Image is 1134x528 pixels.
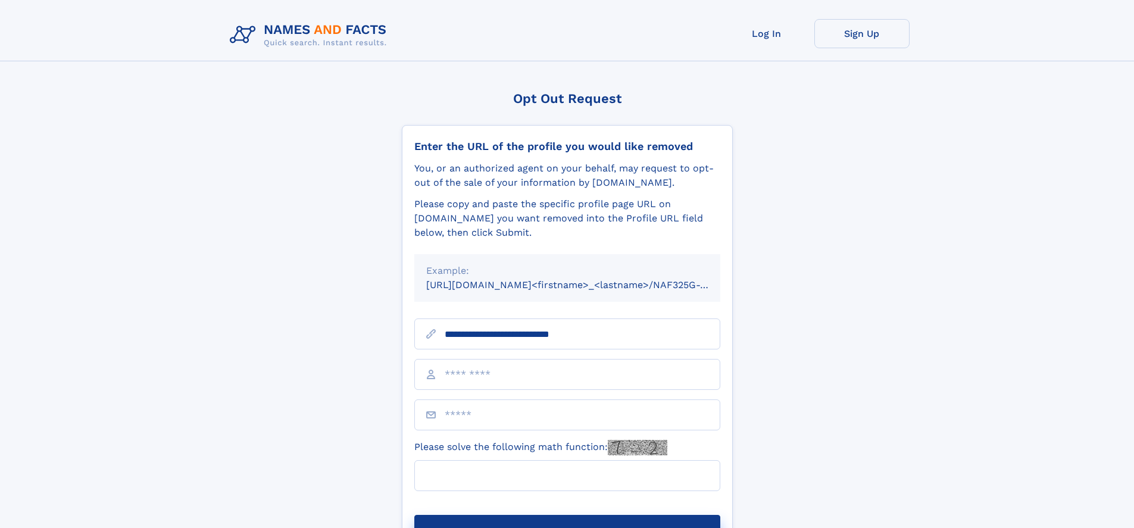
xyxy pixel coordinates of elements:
div: Example: [426,264,708,278]
label: Please solve the following math function: [414,440,667,455]
img: Logo Names and Facts [225,19,396,51]
small: [URL][DOMAIN_NAME]<firstname>_<lastname>/NAF325G-xxxxxxxx [426,279,743,290]
a: Sign Up [814,19,910,48]
div: Enter the URL of the profile you would like removed [414,140,720,153]
div: Opt Out Request [402,91,733,106]
div: Please copy and paste the specific profile page URL on [DOMAIN_NAME] you want removed into the Pr... [414,197,720,240]
div: You, or an authorized agent on your behalf, may request to opt-out of the sale of your informatio... [414,161,720,190]
a: Log In [719,19,814,48]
